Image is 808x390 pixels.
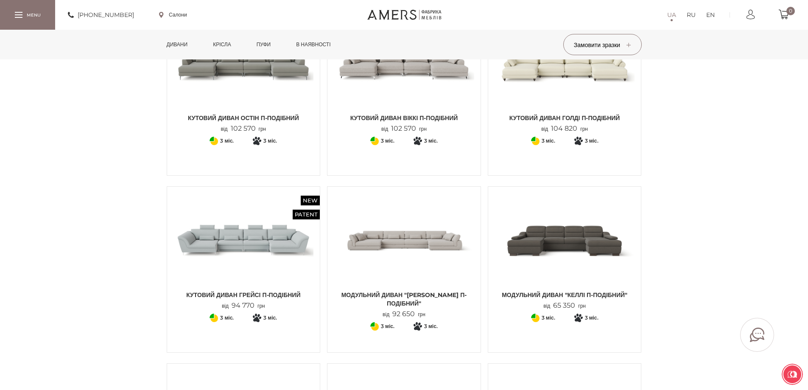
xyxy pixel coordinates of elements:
[495,16,635,133] a: New Patent Кутовий диван ГОЛДІ П-подібний Кутовий диван ГОЛДІ П-подібний від104 820грн
[667,10,676,20] a: UA
[548,124,580,132] span: 104 820
[301,196,320,205] span: New
[263,313,277,323] span: 3 міс.
[786,7,795,15] span: 0
[173,291,314,299] span: Кутовий диван ГРЕЙСІ П-подібний
[563,34,642,55] button: Замовити зразки
[173,114,314,122] span: Кутовий диван ОСТІН П-подібний
[334,16,474,133] a: New Patent Кутовий диван ВІККІ П-подібний Кутовий диван ВІККІ П-подібний від102 570грн
[383,310,425,318] p: від грн
[541,125,588,133] p: від грн
[495,193,635,310] a: Модульний диван Модульний диван Модульний диван "Келлі П-подібний" від65 350грн
[495,114,635,122] span: Кутовий диван ГОЛДІ П-подібний
[388,124,419,132] span: 102 570
[290,30,337,59] a: в наявності
[334,114,474,122] span: Кутовий диван ВІККІ П-подібний
[381,125,427,133] p: від грн
[334,291,474,308] span: Модульний диван "[PERSON_NAME] П-подібний"
[334,16,474,109] img: Кутовий диван ВІККІ П-подібний
[585,136,598,146] span: 3 міс.
[220,313,234,323] span: 3 міс.
[585,313,598,323] span: 3 міс.
[229,301,257,309] span: 94 770
[221,125,266,133] p: від грн
[706,10,715,20] a: EN
[495,16,635,109] img: Кутовий диван ГОЛДІ П-подібний
[220,136,234,146] span: 3 міс.
[68,10,134,20] a: [PHONE_NUMBER]
[389,310,418,318] span: 92 650
[550,301,578,309] span: 65 350
[263,136,277,146] span: 3 міс.
[574,41,631,49] span: Замовити зразки
[250,30,277,59] a: Пуфи
[542,313,555,323] span: 3 міс.
[207,30,237,59] a: Крісла
[381,321,394,331] span: 3 міс.
[228,124,259,132] span: 102 570
[222,302,265,310] p: від грн
[543,302,586,310] p: від грн
[160,30,194,59] a: Дивани
[173,16,314,133] a: New Кутовий диван ОСТІН П-подібний Кутовий диван ОСТІН П-подібний Кутовий диван ОСТІН П-подібний ...
[495,291,635,299] span: Модульний диван "Келлі П-подібний"
[424,136,438,146] span: 3 міс.
[687,10,696,20] a: RU
[381,136,394,146] span: 3 міс.
[293,210,320,219] span: Patent
[159,11,187,19] a: Салони
[173,193,314,310] a: New Patent Кутовий диван ГРЕЙСІ П-подібний Кутовий диван ГРЕЙСІ П-подібний Кутовий диван ГРЕЙСІ П...
[542,136,555,146] span: 3 міс.
[424,321,438,331] span: 3 міс.
[334,193,474,318] a: Модульний диван Модульний диван Модульний диван "[PERSON_NAME] П-подібний" від92 650грн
